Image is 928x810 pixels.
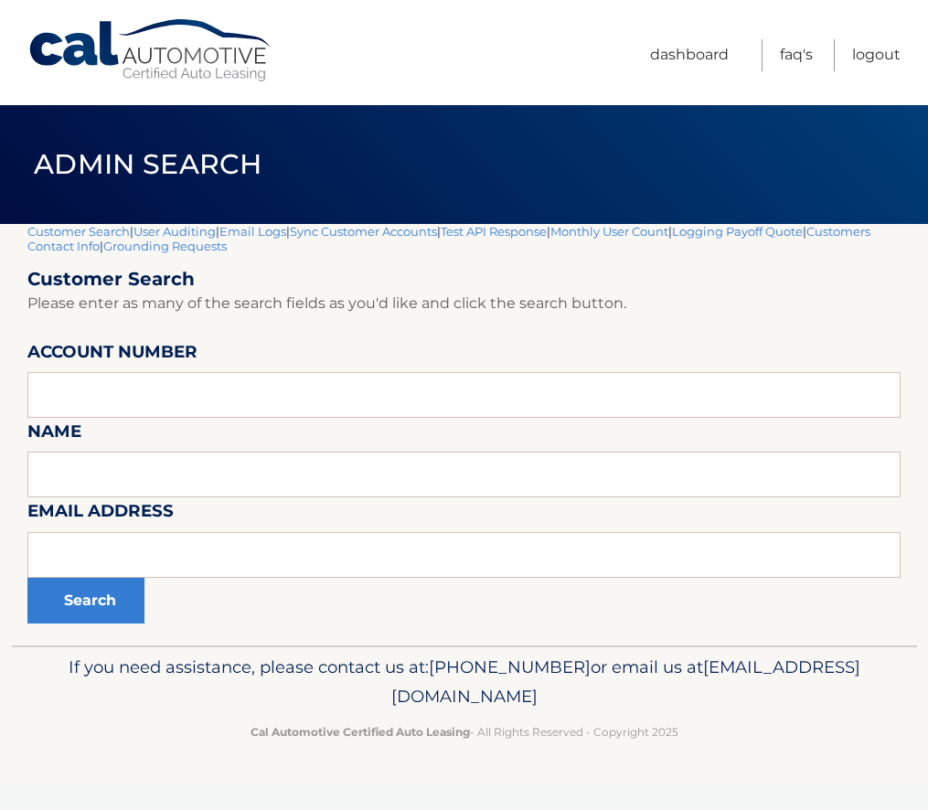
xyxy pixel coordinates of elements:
[852,39,901,71] a: Logout
[103,239,227,253] a: Grounding Requests
[27,224,130,239] a: Customer Search
[441,224,547,239] a: Test API Response
[27,18,274,83] a: Cal Automotive
[27,224,870,253] a: Customers Contact Info
[133,224,216,239] a: User Auditing
[672,224,803,239] a: Logging Payoff Quote
[27,224,901,645] div: | | | | | | | |
[39,722,890,741] p: - All Rights Reserved - Copyright 2025
[290,224,437,239] a: Sync Customer Accounts
[27,338,197,372] label: Account Number
[27,418,81,452] label: Name
[39,653,890,711] p: If you need assistance, please contact us at: or email us at
[429,656,591,677] span: [PHONE_NUMBER]
[27,291,901,316] p: Please enter as many of the search fields as you'd like and click the search button.
[27,578,144,623] button: Search
[27,497,174,531] label: Email Address
[650,39,729,71] a: Dashboard
[34,147,261,181] span: Admin Search
[780,39,813,71] a: FAQ's
[27,268,901,291] h2: Customer Search
[251,725,470,739] strong: Cal Automotive Certified Auto Leasing
[550,224,668,239] a: Monthly User Count
[219,224,286,239] a: Email Logs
